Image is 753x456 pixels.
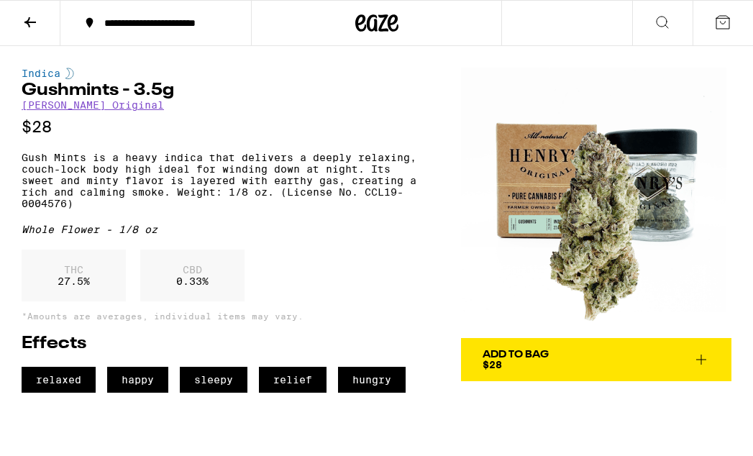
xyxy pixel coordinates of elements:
[22,118,425,136] p: $28
[461,68,731,338] img: Henry's Original - Gushmints - 3.5g
[140,250,245,301] div: 0.33 %
[22,250,126,301] div: 27.5 %
[483,350,549,360] div: Add To Bag
[22,311,425,321] p: *Amounts are averages, individual items may vary.
[180,367,247,393] span: sleepy
[259,367,327,393] span: relief
[22,152,425,209] p: Gush Mints is a heavy indica that delivers a deeply relaxing, couch-lock body high ideal for wind...
[483,359,502,370] span: $28
[176,264,209,275] p: CBD
[461,338,731,381] button: Add To Bag$28
[22,99,164,111] a: [PERSON_NAME] Original
[22,224,425,235] div: Whole Flower - 1/8 oz
[65,68,74,79] img: indicaColor.svg
[22,68,425,79] div: Indica
[22,335,425,352] h2: Effects
[107,367,168,393] span: happy
[22,367,96,393] span: relaxed
[22,82,425,99] h1: Gushmints - 3.5g
[58,264,90,275] p: THC
[338,367,406,393] span: hungry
